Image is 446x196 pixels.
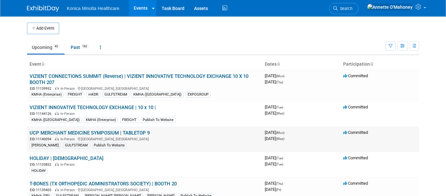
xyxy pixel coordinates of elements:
span: - [285,130,286,135]
span: 43 [53,44,60,49]
span: Committed [343,181,368,186]
span: (Tue) [276,156,283,160]
a: UCP MERCHANT MEDICINE SYMPOSIUM | TABLETOP 9 [30,130,150,136]
span: (Fri) [276,188,281,191]
span: (Tue) [276,163,283,166]
span: EID: 11140094 [30,137,54,141]
div: KMHA ([GEOGRAPHIC_DATA]) [131,92,183,98]
span: EID: 11144126 [30,112,54,116]
div: FREIGHT [66,92,84,98]
span: Committed [343,105,368,109]
div: HOLIDAY [30,168,48,174]
div: [GEOGRAPHIC_DATA], [GEOGRAPHIC_DATA] [30,86,260,91]
span: (Tue) [276,106,283,109]
span: Committed [343,155,368,160]
span: - [284,181,285,186]
span: [DATE] [265,136,284,141]
span: (Thu) [276,80,283,84]
button: Add Event [27,23,59,34]
span: - [284,105,285,109]
span: (Thu) [276,182,283,185]
a: VIZIENT CONNECTIONS SUMMIT (Reverse) | VIZIENT INNOVATIVE TECHNOLOGY EXCHANGE 10 X 10 BOOTH 207 [30,73,248,85]
div: FREIGHT [120,117,138,123]
a: Upcoming43 [27,41,65,53]
a: HOLIDAY | [DEMOGRAPHIC_DATA] [30,155,103,161]
span: EID: 11139952 [30,87,54,90]
span: [DATE] [265,162,283,166]
span: [DATE] [265,111,284,116]
th: Event [27,59,262,70]
span: Committed [343,130,368,135]
span: In-Person [60,112,77,116]
span: Committed [343,73,368,78]
img: In-Person Event [55,163,59,166]
a: Search [329,3,359,14]
span: EID: 11139403 [30,188,54,192]
span: (Wed) [276,112,284,115]
div: [PERSON_NAME] [30,143,61,148]
a: Past162 [66,41,94,53]
span: 162 [80,44,89,49]
span: (Mon) [276,131,284,135]
img: ExhibitDay [27,5,59,12]
div: KMHA (Enterprise) [30,92,64,98]
span: [DATE] [265,73,286,78]
span: In-Person [60,137,77,141]
a: Sort by Participation Type [370,61,373,67]
span: [DATE] [265,155,285,160]
span: (Mon) [276,74,284,78]
div: EXPOGROUP [186,92,210,98]
a: Sort by Start Date [277,61,280,67]
a: T-BONES (TX ORTHOPEDIC ADMINISTRATORS SOCIETY) | BOOTH 20 [30,181,177,187]
th: Dates [262,59,341,70]
span: [DATE] [265,181,285,186]
div: GULFSTREAM [103,92,129,98]
div: [GEOGRAPHIC_DATA], [GEOGRAPHIC_DATA] [30,187,260,192]
div: KMHA ([GEOGRAPHIC_DATA]) [30,117,82,123]
span: [DATE] [265,130,286,135]
span: Konica Minolta Healthcare [67,6,119,11]
span: - [284,155,285,160]
span: (Wed) [276,137,284,141]
div: [GEOGRAPHIC_DATA], [GEOGRAPHIC_DATA] [30,136,260,142]
img: In-Person Event [55,188,59,191]
span: In-Person [60,87,77,91]
span: In-Person [60,188,77,192]
img: Annette O'Mahoney [367,4,413,11]
span: EID: 11133852 [30,163,54,166]
span: [DATE] [265,79,283,84]
div: Publish To Website [92,143,127,148]
div: Publish To Website [141,117,175,123]
img: In-Person Event [55,87,59,90]
span: In-Person [60,163,77,167]
img: In-Person Event [55,137,59,140]
th: Participation [341,59,419,70]
div: mKDR [86,92,100,98]
span: - [285,73,286,78]
div: KMHA (Enterprise) [84,117,118,123]
img: In-Person Event [55,112,59,115]
div: GULFSTREAM [63,143,90,148]
span: Search [338,6,352,11]
span: [DATE] [265,105,285,109]
a: Sort by Event Name [41,61,44,67]
a: VIZIENT INNOVATIVE TECHNOLOGY EXCHANGE | 10 x 10 | [30,105,156,110]
span: [DATE] [265,187,281,192]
